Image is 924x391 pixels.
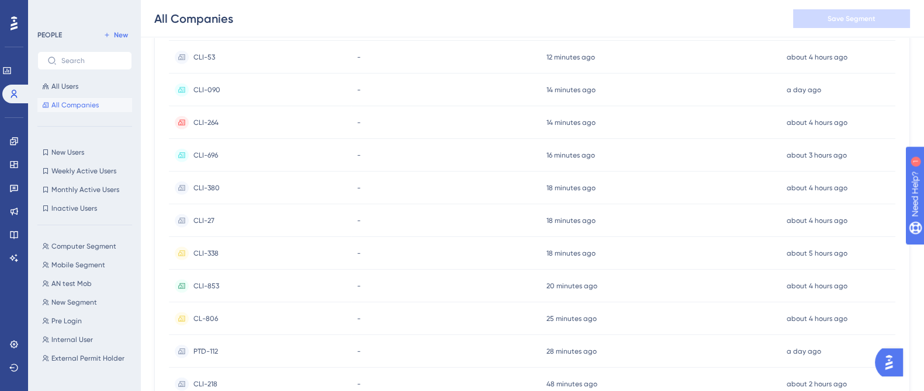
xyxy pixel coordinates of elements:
[193,379,217,389] span: CLI-218
[193,281,219,291] span: CLI-853
[51,260,105,270] span: Mobile Segment
[27,3,73,17] span: Need Help?
[37,201,132,215] button: Inactive Users
[37,183,132,197] button: Monthly Active Users
[51,185,119,194] span: Monthly Active Users
[546,53,595,61] time: 12 minutes ago
[193,118,219,127] span: CLI-264
[51,100,99,110] span: All Companies
[37,145,132,159] button: New Users
[787,347,821,355] time: a day ago
[546,184,596,192] time: 18 minutes ago
[546,86,596,94] time: 14 minutes ago
[787,53,847,61] time: about 4 hours ago
[51,335,93,344] span: Internal User
[193,216,214,225] span: CLI-27
[546,118,596,127] time: 14 minutes ago
[357,314,361,323] span: -
[787,315,847,323] time: about 4 hours ago
[357,379,361,389] span: -
[37,295,139,309] button: New Segment
[546,315,597,323] time: 25 minutes ago
[51,298,97,307] span: New Segment
[61,57,122,65] input: Search
[37,164,132,178] button: Weekly Active Users
[37,98,132,112] button: All Companies
[51,148,84,157] span: New Users
[193,347,218,356] span: PTD-112
[37,79,132,93] button: All Users
[37,333,139,347] button: Internal User
[193,53,215,62] span: CLI-53
[154,11,233,27] div: All Companies
[787,217,847,225] time: about 4 hours ago
[546,151,595,159] time: 16 minutes ago
[357,53,361,62] span: -
[546,347,597,355] time: 28 minutes ago
[81,6,85,15] div: 1
[51,82,78,91] span: All Users
[357,85,361,95] span: -
[787,282,847,290] time: about 4 hours ago
[51,316,82,326] span: Pre Login
[875,345,910,380] iframe: UserGuiding AI Assistant Launcher
[51,279,92,288] span: AN test Mob
[357,281,361,291] span: -
[99,28,132,42] button: New
[51,242,116,251] span: Computer Segment
[787,380,847,388] time: about 2 hours ago
[793,9,910,28] button: Save Segment
[357,249,361,258] span: -
[828,14,875,23] span: Save Segment
[193,314,218,323] span: CL-806
[51,166,116,176] span: Weekly Active Users
[193,151,218,160] span: CLI-696
[37,239,139,253] button: Computer Segment
[546,249,596,257] time: 18 minutes ago
[546,380,597,388] time: 48 minutes ago
[37,314,139,328] button: Pre Login
[193,183,220,193] span: CLI-380
[51,354,124,363] span: External Permit Holder
[787,86,821,94] time: a day ago
[193,85,220,95] span: CLI-090
[787,151,847,159] time: about 3 hours ago
[546,282,597,290] time: 20 minutes ago
[787,118,847,127] time: about 4 hours ago
[37,277,139,291] button: AN test Mob
[37,30,62,40] div: PEOPLE
[357,347,361,356] span: -
[357,183,361,193] span: -
[193,249,219,258] span: CLI-338
[37,258,139,272] button: Mobile Segment
[787,184,847,192] time: about 4 hours ago
[787,249,847,257] time: about 5 hours ago
[357,118,361,127] span: -
[51,204,97,213] span: Inactive Users
[357,151,361,160] span: -
[114,30,128,40] span: New
[546,217,596,225] time: 18 minutes ago
[37,351,139,365] button: External Permit Holder
[357,216,361,225] span: -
